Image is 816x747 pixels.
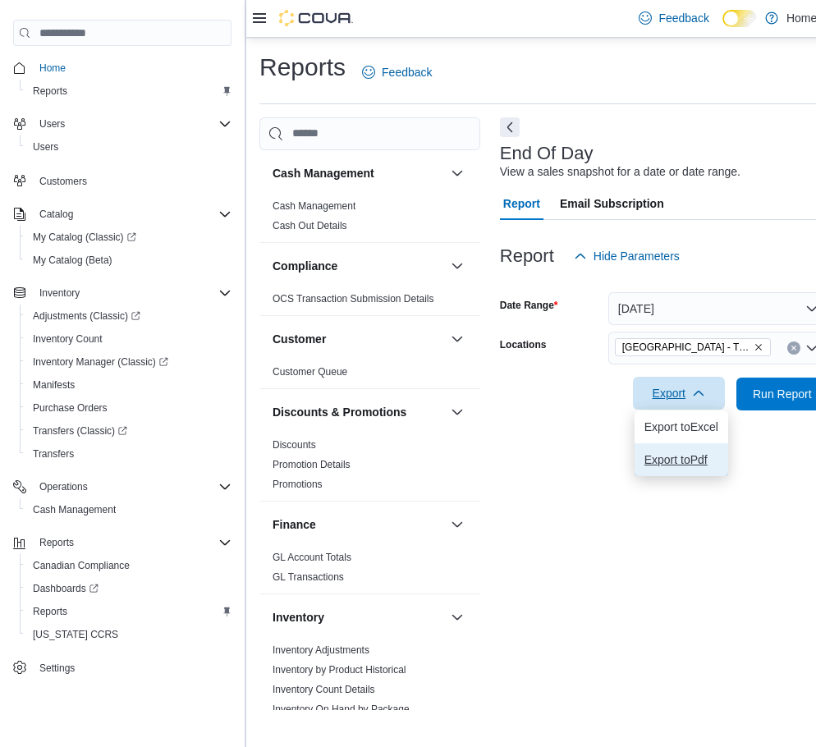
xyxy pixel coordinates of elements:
[39,536,74,549] span: Reports
[273,165,444,181] button: Cash Management
[26,137,232,157] span: Users
[259,548,480,593] div: Finance
[273,552,351,563] a: GL Account Totals
[273,609,324,626] h3: Inventory
[33,658,81,678] a: Settings
[33,503,116,516] span: Cash Management
[26,500,122,520] a: Cash Management
[26,250,232,270] span: My Catalog (Beta)
[33,204,232,224] span: Catalog
[7,475,238,498] button: Operations
[594,248,680,264] span: Hide Parameters
[26,625,232,644] span: Washington CCRS
[26,375,81,395] a: Manifests
[26,500,232,520] span: Cash Management
[20,328,238,351] button: Inventory Count
[447,256,467,276] button: Compliance
[20,498,238,521] button: Cash Management
[20,373,238,396] button: Manifests
[355,56,438,89] a: Feedback
[500,117,520,137] button: Next
[273,459,351,470] a: Promotion Details
[20,396,238,419] button: Purchase Orders
[273,365,347,378] span: Customer Queue
[26,329,232,349] span: Inventory Count
[20,226,238,249] a: My Catalog (Classic)
[33,424,127,438] span: Transfers (Classic)
[33,628,118,641] span: [US_STATE] CCRS
[39,208,73,221] span: Catalog
[722,27,723,28] span: Dark Mode
[273,165,374,181] h3: Cash Management
[26,602,232,621] span: Reports
[39,62,66,75] span: Home
[644,420,718,433] span: Export to Excel
[259,196,480,242] div: Cash Management
[33,582,99,595] span: Dashboards
[273,219,347,232] span: Cash Out Details
[26,329,109,349] a: Inventory Count
[273,439,316,451] a: Discounts
[20,442,238,465] button: Transfers
[26,398,114,418] a: Purchase Orders
[33,140,58,154] span: Users
[447,607,467,627] button: Inventory
[273,404,444,420] button: Discounts & Promotions
[39,286,80,300] span: Inventory
[447,329,467,349] button: Customer
[622,339,750,355] span: [GEOGRAPHIC_DATA] - The Shed District - Fire & Flower
[273,609,444,626] button: Inventory
[39,662,75,675] span: Settings
[273,663,406,676] span: Inventory by Product Historical
[26,444,80,464] a: Transfers
[560,187,664,220] span: Email Subscription
[33,172,94,191] a: Customers
[273,684,375,695] a: Inventory Count Details
[7,112,238,135] button: Users
[500,144,594,163] h3: End Of Day
[447,402,467,422] button: Discounts & Promotions
[273,366,347,378] a: Customer Queue
[20,351,238,373] a: Inventory Manager (Classic)
[273,516,444,533] button: Finance
[26,556,232,575] span: Canadian Compliance
[273,571,344,584] span: GL Transactions
[33,533,80,552] button: Reports
[279,10,353,26] img: Cova
[7,282,238,305] button: Inventory
[33,204,80,224] button: Catalog
[33,254,112,267] span: My Catalog (Beta)
[259,435,480,501] div: Discounts & Promotions
[500,338,547,351] label: Locations
[447,163,467,183] button: Cash Management
[13,49,232,683] nav: Complex example
[26,625,125,644] a: [US_STATE] CCRS
[33,533,232,552] span: Reports
[33,401,108,415] span: Purchase Orders
[273,458,351,471] span: Promotion Details
[33,447,74,461] span: Transfers
[33,559,130,572] span: Canadian Compliance
[33,283,232,303] span: Inventory
[20,249,238,272] button: My Catalog (Beta)
[33,170,232,190] span: Customers
[33,378,75,392] span: Manifests
[39,480,88,493] span: Operations
[273,258,444,274] button: Compliance
[643,377,715,410] span: Export
[500,163,740,181] div: View a sales snapshot for a date or date range.
[39,175,87,188] span: Customers
[644,453,718,466] span: Export to Pdf
[500,246,554,266] h3: Report
[273,479,323,490] a: Promotions
[273,331,326,347] h3: Customer
[273,644,369,656] a: Inventory Adjustments
[753,386,812,402] span: Run Report
[7,203,238,226] button: Catalog
[273,703,410,716] span: Inventory On Hand by Package
[273,438,316,451] span: Discounts
[26,81,232,101] span: Reports
[273,664,406,676] a: Inventory by Product Historical
[33,231,136,244] span: My Catalog (Classic)
[635,410,728,443] button: Export toExcel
